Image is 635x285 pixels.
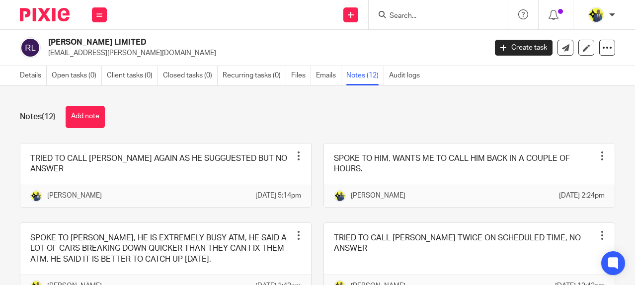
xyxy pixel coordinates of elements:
a: Recurring tasks (0) [223,66,286,85]
img: Dennis-Starbridge.jpg [334,190,346,202]
a: Client tasks (0) [107,66,158,85]
a: Files [291,66,311,85]
p: [DATE] 2:24pm [559,191,605,201]
img: Pixie [20,8,70,21]
img: Dennis-Starbridge.jpg [30,190,42,202]
p: [EMAIL_ADDRESS][PERSON_NAME][DOMAIN_NAME] [48,48,480,58]
p: [PERSON_NAME] [351,191,405,201]
img: svg%3E [20,37,41,58]
img: Dennis-Starbridge.jpg [588,7,604,23]
a: Audit logs [389,66,425,85]
a: Notes (12) [346,66,384,85]
a: Closed tasks (0) [163,66,218,85]
h1: Notes [20,112,56,122]
p: [DATE] 5:14pm [255,191,301,201]
p: [PERSON_NAME] [47,191,102,201]
a: Create task [495,40,553,56]
input: Search [389,12,478,21]
a: Open tasks (0) [52,66,102,85]
button: Add note [66,106,105,128]
span: (12) [42,113,56,121]
a: Details [20,66,47,85]
a: Emails [316,66,341,85]
h2: [PERSON_NAME] LIMITED [48,37,394,48]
